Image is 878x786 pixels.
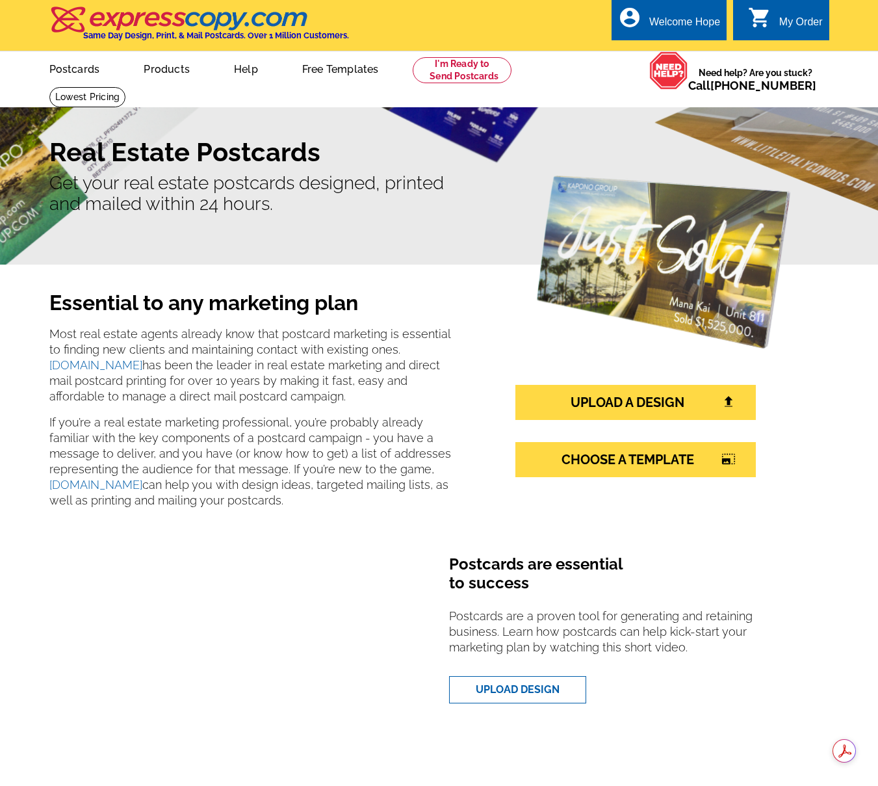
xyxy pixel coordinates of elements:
span: Call [688,79,816,92]
img: real-estate-postcards.png [537,176,790,348]
a: [DOMAIN_NAME] [49,478,142,491]
p: Most real estate agents already know that postcard marketing is essential to finding new clients ... [49,326,455,404]
a: Help [213,53,279,83]
a: UPLOAD DESIGN [449,676,586,703]
h4: Postcards are essential to success [449,555,771,603]
a: [DOMAIN_NAME] [49,358,142,372]
a: Same Day Design, Print, & Mail Postcards. Over 1 Million Customers. [49,16,349,40]
i: shopping_cart [748,6,771,29]
a: shopping_cart My Order [748,14,823,31]
a: Free Templates [281,53,400,83]
h4: Same Day Design, Print, & Mail Postcards. Over 1 Million Customers. [83,31,349,40]
a: CHOOSE A TEMPLATEphoto_size_select_large [515,442,756,477]
p: Postcards are a proven tool for generating and retaining business. Learn how postcards can help k... [449,609,771,666]
a: UPLOAD A DESIGN [515,385,756,420]
div: My Order [779,16,823,34]
i: account_circle [618,6,641,29]
img: help [649,51,688,90]
h2: Essential to any marketing plan [49,291,455,321]
div: Welcome Hope [649,16,720,34]
span: Need help? Are you stuck? [688,66,823,92]
i: photo_size_select_large [721,453,736,465]
a: [PHONE_NUMBER] [710,79,816,92]
a: Products [123,53,211,83]
p: Get your real estate postcards designed, printed and mailed within 24 hours. [49,173,829,215]
h1: Real Estate Postcards [49,137,829,168]
a: Postcards [29,53,121,83]
p: If you’re a real estate marketing professional, you’re probably already familiar with the key com... [49,415,455,508]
